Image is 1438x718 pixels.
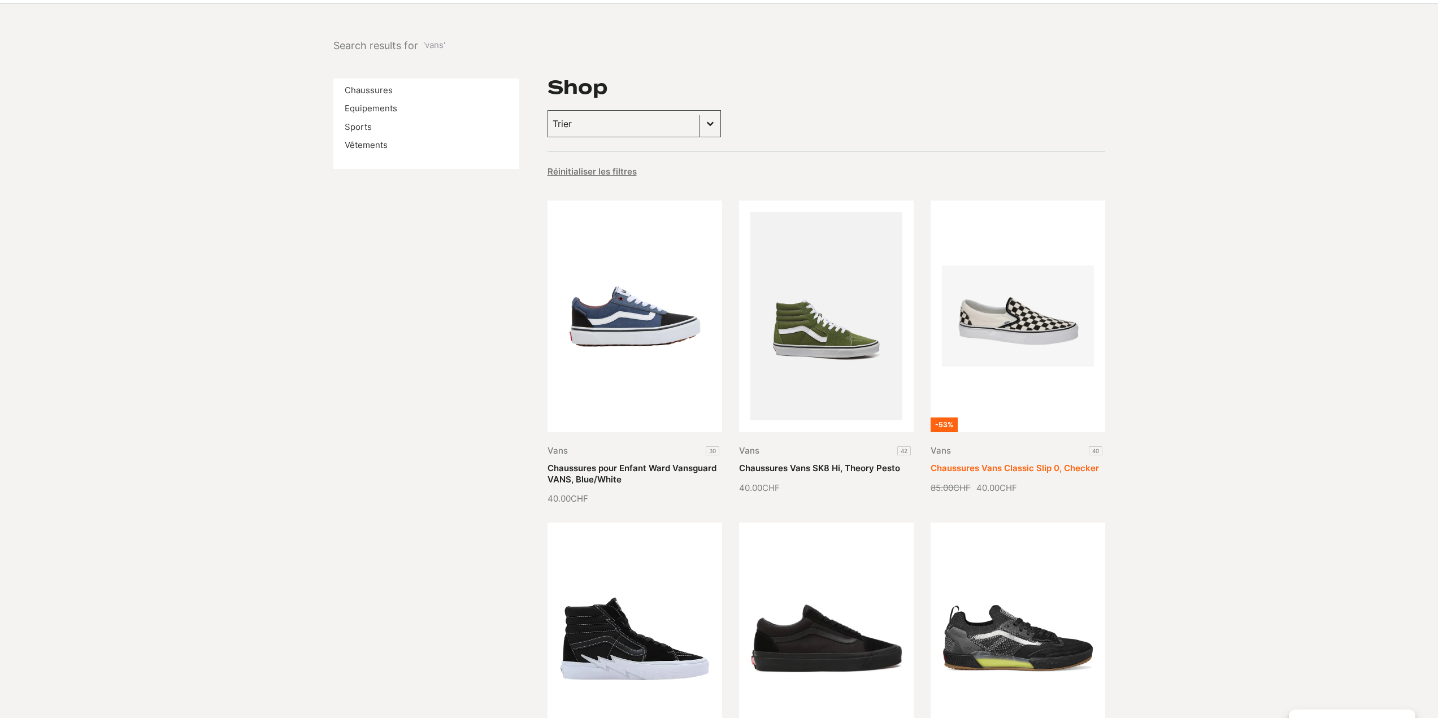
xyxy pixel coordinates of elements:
a: Chaussures [345,85,393,95]
nav: breadcrumbs [333,38,445,53]
a: Chaussures pour Enfant Ward Vansguard VANS, Blue/White [548,463,716,485]
a: Vêtements [345,140,388,150]
a: Sports [345,121,372,132]
input: Trier [553,116,695,131]
a: Equipements [345,103,397,114]
button: Réinitialiser les filtres [548,166,637,177]
a: Chaussures Vans Classic Slip 0, Checker [931,463,1099,473]
li: Search results for [333,38,445,53]
span: 'vans' [423,39,445,52]
h1: Shop [548,79,607,97]
button: Basculer la liste [700,111,720,137]
a: Chaussures Vans SK8 Hi, Theory Pesto [739,463,900,473]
